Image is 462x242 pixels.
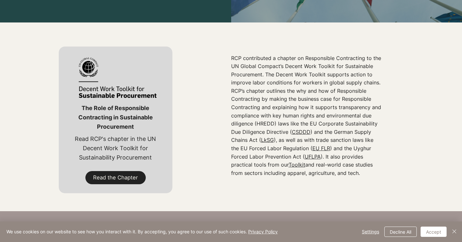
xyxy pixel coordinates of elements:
a: Toolkit [289,161,305,168]
p: RCP contributed a chapter on Responsible Contracting to the UN Global Compact’s Decent Work Toolk... [231,54,381,177]
button: Close [450,227,458,237]
a: UFLPA [305,153,321,160]
a: CSDDD [292,129,310,135]
span: Read the Chapter [93,174,138,181]
span: We use cookies on our website to see how you interact with it. By accepting, you agree to our use... [6,229,278,235]
span: Settings [362,227,379,237]
a: Read the Chapter [85,171,146,184]
a: EU FLR [312,145,330,151]
button: Accept [421,227,447,237]
a: Privacy Policy [248,229,278,234]
img: UNGC_decent_work_logo_edited.jpg [70,56,161,101]
img: Close [450,228,458,235]
button: Decline All [384,227,417,237]
span: Read RCP's chapter in the UN Decent Work Toolkit for Sustainability Procurement [75,135,156,161]
a: LkSG [261,137,274,143]
span: The Role of Responsible Contracting in Sustainable Procurement [78,105,153,130]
